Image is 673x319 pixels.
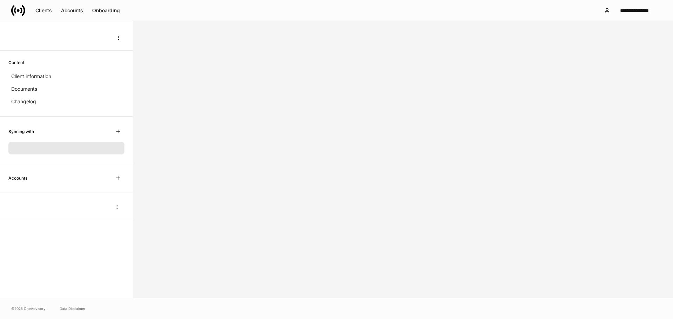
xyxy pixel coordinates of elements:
button: Accounts [56,5,88,16]
button: Onboarding [88,5,124,16]
a: Changelog [8,95,124,108]
h6: Syncing with [8,128,34,135]
p: Client information [11,73,51,80]
p: Changelog [11,98,36,105]
button: Clients [31,5,56,16]
div: Accounts [61,8,83,13]
h6: Accounts [8,175,27,181]
a: Client information [8,70,124,83]
h6: Content [8,59,24,66]
span: © 2025 OneAdvisory [11,306,46,311]
a: Documents [8,83,124,95]
div: Onboarding [92,8,120,13]
p: Documents [11,85,37,92]
div: Clients [35,8,52,13]
a: Data Disclaimer [60,306,86,311]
